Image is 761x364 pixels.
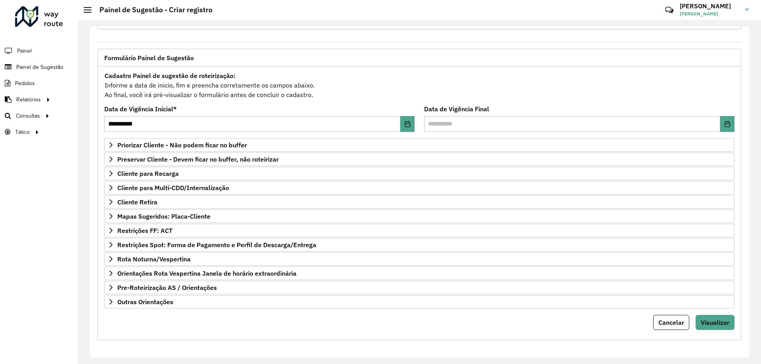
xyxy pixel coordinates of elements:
span: Orientações Rota Vespertina Janela de horário extraordinária [117,270,296,276]
a: Cliente Retira [104,195,734,209]
div: Informe a data de inicio, fim e preencha corretamente os campos abaixo. Ao final, você irá pré-vi... [104,71,734,100]
a: Restrições FF: ACT [104,224,734,237]
a: Priorizar Cliente - Não podem ficar no buffer [104,138,734,152]
button: Visualizar [696,315,734,330]
span: Tático [15,128,30,136]
a: Orientações Rota Vespertina Janela de horário extraordinária [104,267,734,280]
span: Priorizar Cliente - Não podem ficar no buffer [117,142,247,148]
a: Pre-Roteirização AS / Orientações [104,281,734,294]
label: Data de Vigência Final [424,104,489,114]
a: Preservar Cliente - Devem ficar no buffer, não roteirizar [104,152,734,166]
span: Painel de Sugestão [16,63,63,71]
span: Rota Noturna/Vespertina [117,256,191,262]
span: Pedidos [15,79,35,88]
h3: [PERSON_NAME] [680,2,739,10]
h2: Painel de Sugestão - Criar registro [92,6,212,14]
span: Relatórios [16,95,41,104]
span: Visualizar [701,318,729,326]
a: Cliente para Multi-CDD/Internalização [104,181,734,194]
span: Consultas [16,112,40,120]
button: Cancelar [653,315,689,330]
span: Pre-Roteirização AS / Orientações [117,284,217,291]
label: Data de Vigência Inicial [104,104,177,114]
span: Restrições Spot: Forma de Pagamento e Perfil de Descarga/Entrega [117,242,316,248]
span: Restrições FF: ACT [117,227,172,234]
span: Cancelar [658,318,684,326]
span: Outras Orientações [117,299,173,305]
span: Preservar Cliente - Devem ficar no buffer, não roteirizar [117,156,279,162]
a: Outras Orientações [104,295,734,309]
button: Choose Date [720,116,734,132]
span: Painel [17,47,32,55]
span: Cliente para Multi-CDD/Internalização [117,185,229,191]
span: Cliente Retira [117,199,157,205]
a: Rota Noturna/Vespertina [104,252,734,266]
a: Cliente para Recarga [104,167,734,180]
a: Contato Rápido [661,2,678,19]
a: Restrições Spot: Forma de Pagamento e Perfil de Descarga/Entrega [104,238,734,252]
button: Choose Date [400,116,415,132]
span: Formulário Painel de Sugestão [104,55,194,61]
span: [PERSON_NAME] [680,10,739,17]
span: Mapas Sugeridos: Placa-Cliente [117,213,210,219]
strong: Cadastro Painel de sugestão de roteirização: [105,72,235,80]
span: Cliente para Recarga [117,170,179,177]
a: Mapas Sugeridos: Placa-Cliente [104,210,734,223]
